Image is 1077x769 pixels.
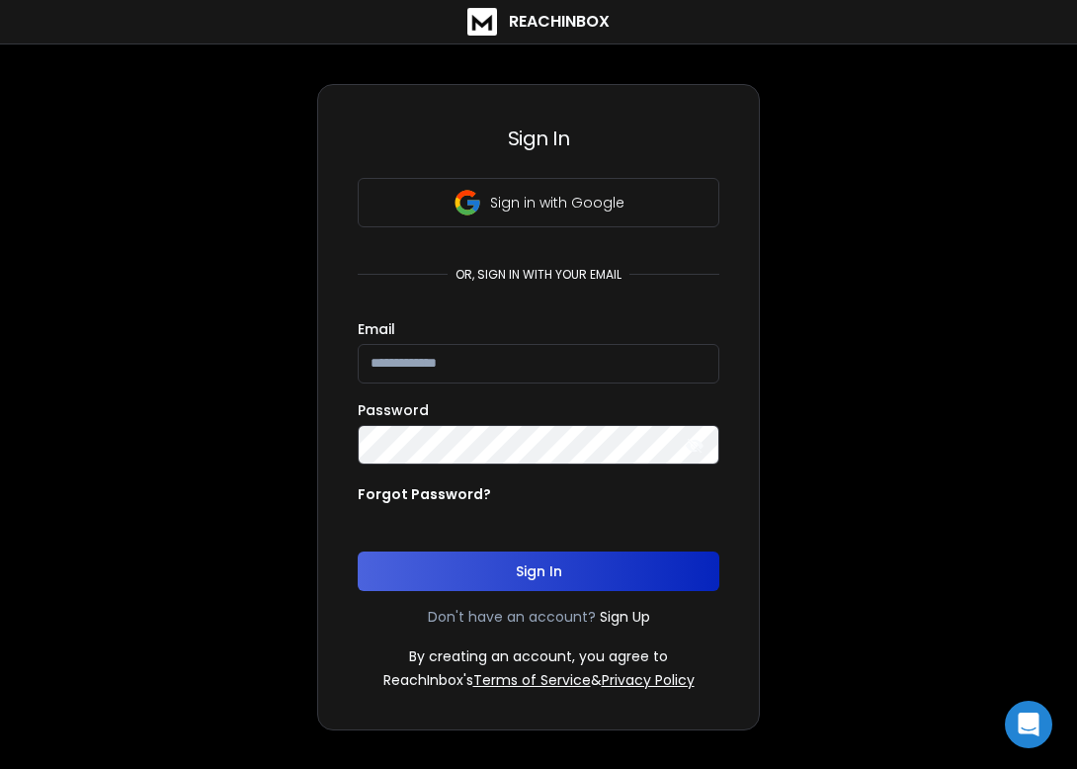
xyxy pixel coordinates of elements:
[490,193,624,213] p: Sign in with Google
[467,8,610,36] a: ReachInbox
[600,607,650,627] a: Sign Up
[358,125,719,152] h3: Sign In
[358,322,395,336] label: Email
[467,8,497,36] img: logo
[409,646,668,666] p: By creating an account, you agree to
[602,670,695,690] a: Privacy Policy
[358,484,491,504] p: Forgot Password?
[473,670,591,690] a: Terms of Service
[509,10,610,34] h1: ReachInbox
[383,670,695,690] p: ReachInbox's &
[358,552,719,591] button: Sign In
[358,403,429,417] label: Password
[428,607,596,627] p: Don't have an account?
[1005,701,1052,748] div: Open Intercom Messenger
[358,178,719,227] button: Sign in with Google
[448,267,629,283] p: or, sign in with your email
